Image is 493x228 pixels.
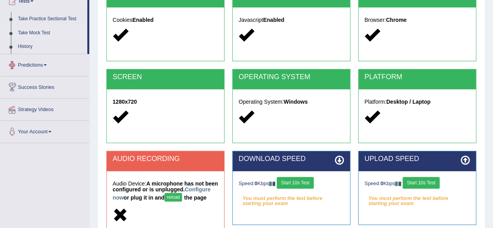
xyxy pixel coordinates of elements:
[364,155,470,163] h2: UPLOAD SPEED
[364,99,470,105] h5: Platform:
[380,180,383,186] strong: 0
[395,182,401,186] img: ajax-loader-fb-connection.gif
[239,73,344,81] h2: OPERATING SYSTEM
[14,40,87,54] a: History
[277,177,314,189] button: Start 10s Test
[239,193,344,204] em: You must perform the test before starting your exam
[403,177,440,189] button: Start 10s Test
[164,193,182,201] button: reload
[364,177,470,191] div: Speed: Kbps
[239,155,344,163] h2: DOWNLOAD SPEED
[284,99,307,105] strong: Windows
[364,193,470,204] em: You must perform the test before starting your exam
[113,186,210,201] a: Configure now
[113,73,218,81] h2: SCREEN
[113,99,137,105] strong: 1280x720
[0,54,89,74] a: Predictions
[0,121,89,140] a: Your Account
[0,76,89,96] a: Success Stories
[113,17,218,23] h5: Cookies
[239,99,344,105] h5: Operating System:
[386,99,431,105] strong: Desktop / Laptop
[113,155,218,163] h2: AUDIO RECORDING
[254,180,257,186] strong: 0
[113,181,218,203] h5: Audio Device:
[14,26,87,40] a: Take Mock Test
[14,12,87,26] a: Take Practice Sectional Test
[269,182,275,186] img: ajax-loader-fb-connection.gif
[239,17,344,23] h5: Javascript
[113,180,218,201] strong: A microphone has not been configured or is unplugged. or plug it in and the page
[133,17,154,23] strong: Enabled
[263,17,284,23] strong: Enabled
[386,17,406,23] strong: Chrome
[239,177,344,191] div: Speed: Kbps
[0,99,89,118] a: Strategy Videos
[364,17,470,23] h5: Browser:
[364,73,470,81] h2: PLATFORM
